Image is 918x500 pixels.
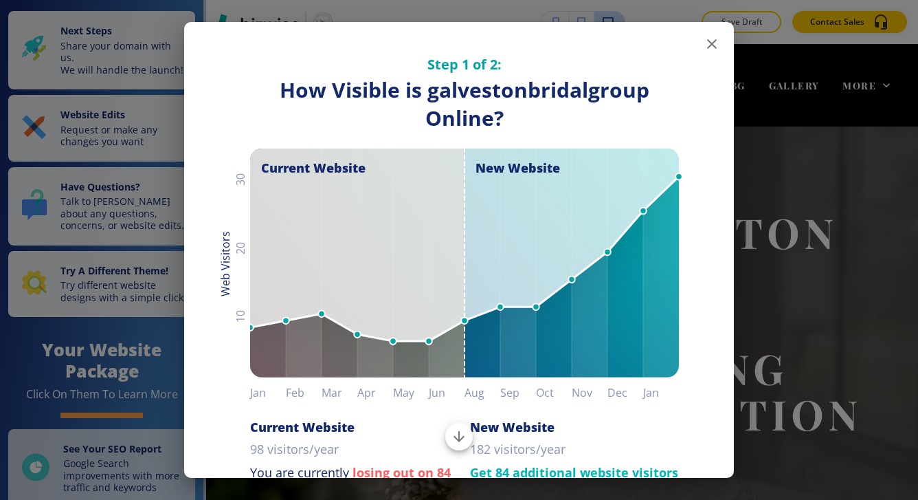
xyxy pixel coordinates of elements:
[393,383,429,402] h6: May
[643,383,679,402] h6: Jan
[445,423,473,450] button: Scroll to bottom
[572,383,607,402] h6: Nov
[357,383,393,402] h6: Apr
[250,441,339,459] p: 98 visitors/year
[464,383,500,402] h6: Aug
[250,419,355,435] h6: Current Website
[500,383,536,402] h6: Sep
[470,464,678,481] strong: Get 84 additional website visitors
[607,383,643,402] h6: Dec
[536,383,572,402] h6: Oct
[250,383,286,402] h6: Jan
[470,441,566,459] p: 182 visitors/year
[429,383,464,402] h6: Jun
[470,419,555,435] h6: New Website
[322,383,357,402] h6: Mar
[286,383,322,402] h6: Feb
